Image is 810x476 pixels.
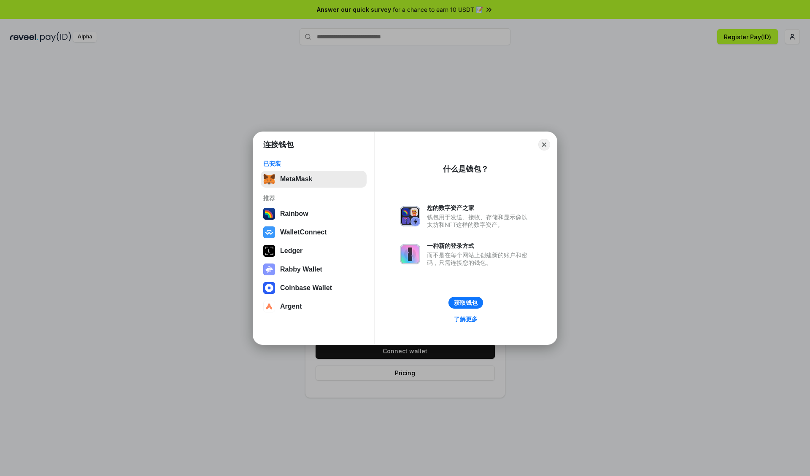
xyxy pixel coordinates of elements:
[263,264,275,275] img: svg+xml,%3Csvg%20xmlns%3D%22http%3A%2F%2Fwww.w3.org%2F2000%2Fsvg%22%20fill%3D%22none%22%20viewBox...
[448,297,483,309] button: 获取钱包
[261,171,367,188] button: MetaMask
[261,280,367,296] button: Coinbase Wallet
[261,261,367,278] button: Rabby Wallet
[263,245,275,257] img: svg+xml,%3Csvg%20xmlns%3D%22http%3A%2F%2Fwww.w3.org%2F2000%2Fsvg%22%20width%3D%2228%22%20height%3...
[263,301,275,312] img: svg+xml,%3Csvg%20width%3D%2228%22%20height%3D%2228%22%20viewBox%3D%220%200%2028%2028%22%20fill%3D...
[443,164,489,174] div: 什么是钱包？
[263,226,275,238] img: svg+xml,%3Csvg%20width%3D%2228%22%20height%3D%2228%22%20viewBox%3D%220%200%2028%2028%22%20fill%3D...
[263,140,294,150] h1: 连接钱包
[538,139,550,151] button: Close
[280,266,322,273] div: Rabby Wallet
[400,206,420,226] img: svg+xml,%3Csvg%20xmlns%3D%22http%3A%2F%2Fwww.w3.org%2F2000%2Fsvg%22%20fill%3D%22none%22%20viewBox...
[263,282,275,294] img: svg+xml,%3Csvg%20width%3D%2228%22%20height%3D%2228%22%20viewBox%3D%220%200%2028%2028%22%20fill%3D...
[261,242,367,259] button: Ledger
[454,299,478,307] div: 获取钱包
[263,160,364,167] div: 已安装
[263,173,275,185] img: svg+xml,%3Csvg%20fill%3D%22none%22%20height%3D%2233%22%20viewBox%3D%220%200%2035%2033%22%20width%...
[280,284,332,292] div: Coinbase Wallet
[400,244,420,264] img: svg+xml,%3Csvg%20xmlns%3D%22http%3A%2F%2Fwww.w3.org%2F2000%2Fsvg%22%20fill%3D%22none%22%20viewBox...
[280,210,308,218] div: Rainbow
[280,229,327,236] div: WalletConnect
[261,224,367,241] button: WalletConnect
[280,175,312,183] div: MetaMask
[427,204,532,212] div: 您的数字资产之家
[280,247,302,255] div: Ledger
[261,298,367,315] button: Argent
[263,194,364,202] div: 推荐
[427,242,532,250] div: 一种新的登录方式
[427,213,532,229] div: 钱包用于发送、接收、存储和显示像以太坊和NFT这样的数字资产。
[263,208,275,220] img: svg+xml,%3Csvg%20width%3D%22120%22%20height%3D%22120%22%20viewBox%3D%220%200%20120%20120%22%20fil...
[280,303,302,310] div: Argent
[427,251,532,266] div: 而不是在每个网站上创建新的账户和密码，只需连接您的钱包。
[449,314,483,325] a: 了解更多
[454,315,478,323] div: 了解更多
[261,205,367,222] button: Rainbow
